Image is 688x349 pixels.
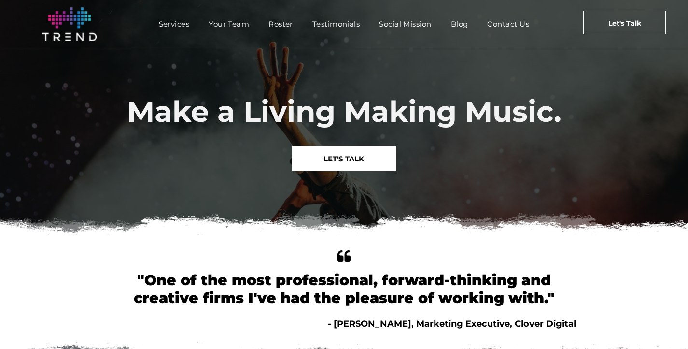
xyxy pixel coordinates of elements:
a: LET'S TALK [292,146,396,171]
a: Testimonials [303,17,369,31]
span: LET'S TALK [323,146,364,171]
img: logo [42,7,97,41]
font: "One of the most professional, forward-thinking and creative firms I've had the pleasure of worki... [134,271,555,307]
a: Blog [441,17,478,31]
a: Social Mission [369,17,441,31]
span: Make a Living Making Music. [127,94,562,129]
a: Contact Us [477,17,539,31]
a: Roster [259,17,303,31]
a: Your Team [199,17,259,31]
span: - [PERSON_NAME], Marketing Executive, Clover Digital [328,319,576,329]
a: Let's Talk [583,11,666,34]
span: Let's Talk [608,11,641,35]
a: Services [149,17,199,31]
